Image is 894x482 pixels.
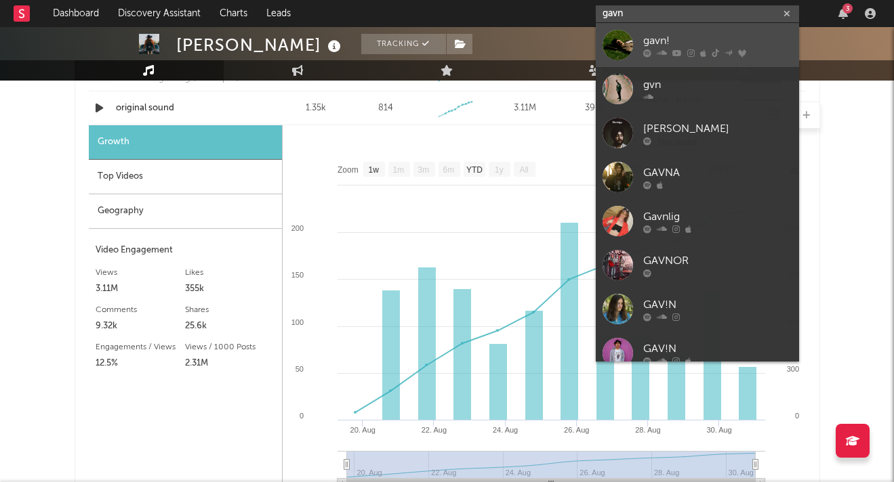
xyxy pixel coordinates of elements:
[596,155,799,199] a: GAVNA
[564,426,589,434] text: 26. Aug
[596,5,799,22] input: Search for artists
[643,32,792,49] div: gavn!
[185,302,275,318] div: Shares
[596,199,799,243] a: Gavnlig
[185,355,275,372] div: 2.31M
[176,34,344,56] div: [PERSON_NAME]
[291,318,303,326] text: 100
[421,426,446,434] text: 22. Aug
[596,67,799,111] a: gvn
[350,426,375,434] text: 20. Aug
[96,281,186,297] div: 3.11M
[596,331,799,375] a: GAV!N
[838,8,848,19] button: 3
[596,243,799,287] a: GAVNOR
[492,426,517,434] text: 24. Aug
[643,297,792,313] div: GAV!N
[185,265,275,281] div: Likes
[786,365,798,373] text: 300
[96,302,186,318] div: Comments
[96,242,275,259] div: Video Engagement
[299,412,303,420] text: 0
[794,412,798,420] text: 0
[89,125,282,160] div: Growth
[596,287,799,331] a: GAV!N
[596,111,799,155] a: [PERSON_NAME]
[392,165,404,175] text: 1m
[643,209,792,225] div: Gavnlig
[295,365,303,373] text: 50
[185,318,275,334] div: 25.6k
[635,426,660,434] text: 28. Aug
[96,339,186,355] div: Engagements / Views
[643,165,792,181] div: GAVNA
[185,281,275,297] div: 355k
[96,318,186,334] div: 9.32k
[466,165,482,175] text: YTD
[96,355,186,372] div: 12.5%
[291,271,303,279] text: 150
[185,339,275,355] div: Views / 1000 Posts
[418,165,429,175] text: 3m
[519,165,528,175] text: All
[842,3,853,14] div: 3
[361,34,446,54] button: Tracking
[643,341,792,357] div: GAV!N
[368,165,379,175] text: 1w
[596,23,799,67] a: gavn!
[89,160,282,194] div: Top Videos
[291,224,303,232] text: 200
[706,426,731,434] text: 30. Aug
[89,194,282,229] div: Geography
[643,121,792,137] div: [PERSON_NAME]
[96,265,186,281] div: Views
[495,165,504,175] text: 1y
[643,253,792,269] div: GAVNOR
[443,165,454,175] text: 6m
[643,76,792,93] div: gvn
[338,165,359,175] text: Zoom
